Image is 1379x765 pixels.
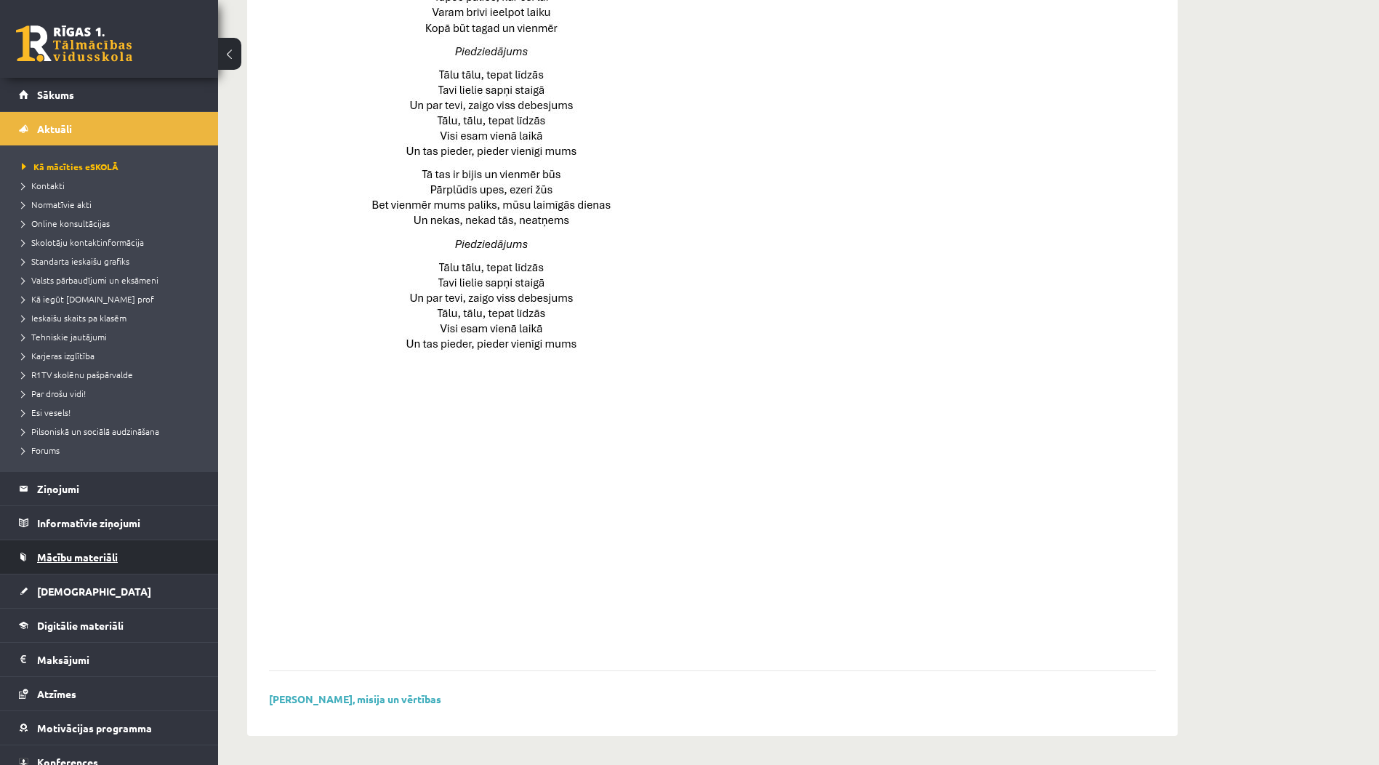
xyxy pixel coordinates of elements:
[22,274,158,286] span: Valsts pārbaudījumi un eksāmeni
[22,180,65,191] span: Kontakti
[22,311,204,324] a: Ieskaišu skaits pa klasēm
[22,198,204,211] a: Normatīvie akti
[22,160,204,173] a: Kā mācīties eSKOLĀ
[22,425,159,437] span: Pilsoniskā un sociālā audzināšana
[37,122,72,135] span: Aktuāli
[37,643,200,676] legend: Maksājumi
[22,236,204,249] a: Skolotāju kontaktinformācija
[22,292,204,305] a: Kā iegūt [DOMAIN_NAME] prof
[22,388,86,399] span: Par drošu vidi!
[269,692,441,705] a: [PERSON_NAME], misija un vērtības
[22,199,92,210] span: Normatīvie akti
[22,350,95,361] span: Karjeras izglītība
[37,506,200,540] legend: Informatīvie ziņojumi
[19,711,200,745] a: Motivācijas programma
[19,112,200,145] a: Aktuāli
[19,677,200,710] a: Atzīmes
[22,349,204,362] a: Karjeras izglītība
[22,331,107,343] span: Tehniskie jautājumi
[37,721,152,734] span: Motivācijas programma
[22,406,71,418] span: Esi vesels!
[22,444,204,457] a: Forums
[22,236,144,248] span: Skolotāju kontaktinformācija
[37,619,124,632] span: Digitālie materiāli
[37,585,151,598] span: [DEMOGRAPHIC_DATA]
[22,293,154,305] span: Kā iegūt [DOMAIN_NAME] prof
[22,425,204,438] a: Pilsoniskā un sociālā audzināšana
[37,88,74,101] span: Sākums
[19,472,200,505] a: Ziņojumi
[22,161,118,172] span: Kā mācīties eSKOLĀ
[22,406,204,419] a: Esi vesels!
[16,25,132,62] a: Rīgas 1. Tālmācības vidusskola
[22,273,204,287] a: Valsts pārbaudījumi un eksāmeni
[22,217,110,229] span: Online konsultācijas
[19,574,200,608] a: [DEMOGRAPHIC_DATA]
[37,472,200,505] legend: Ziņojumi
[19,643,200,676] a: Maksājumi
[22,444,60,456] span: Forums
[22,330,204,343] a: Tehniskie jautājumi
[37,550,118,564] span: Mācību materiāli
[22,369,133,380] span: R1TV skolēnu pašpārvalde
[22,368,204,381] a: R1TV skolēnu pašpārvalde
[37,687,76,700] span: Atzīmes
[19,540,200,574] a: Mācību materiāli
[22,387,204,400] a: Par drošu vidi!
[22,255,204,268] a: Standarta ieskaišu grafiks
[22,255,129,267] span: Standarta ieskaišu grafiks
[22,312,126,324] span: Ieskaišu skaits pa klasēm
[19,609,200,642] a: Digitālie materiāli
[19,78,200,111] a: Sākums
[19,506,200,540] a: Informatīvie ziņojumi
[22,179,204,192] a: Kontakti
[22,217,204,230] a: Online konsultācijas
